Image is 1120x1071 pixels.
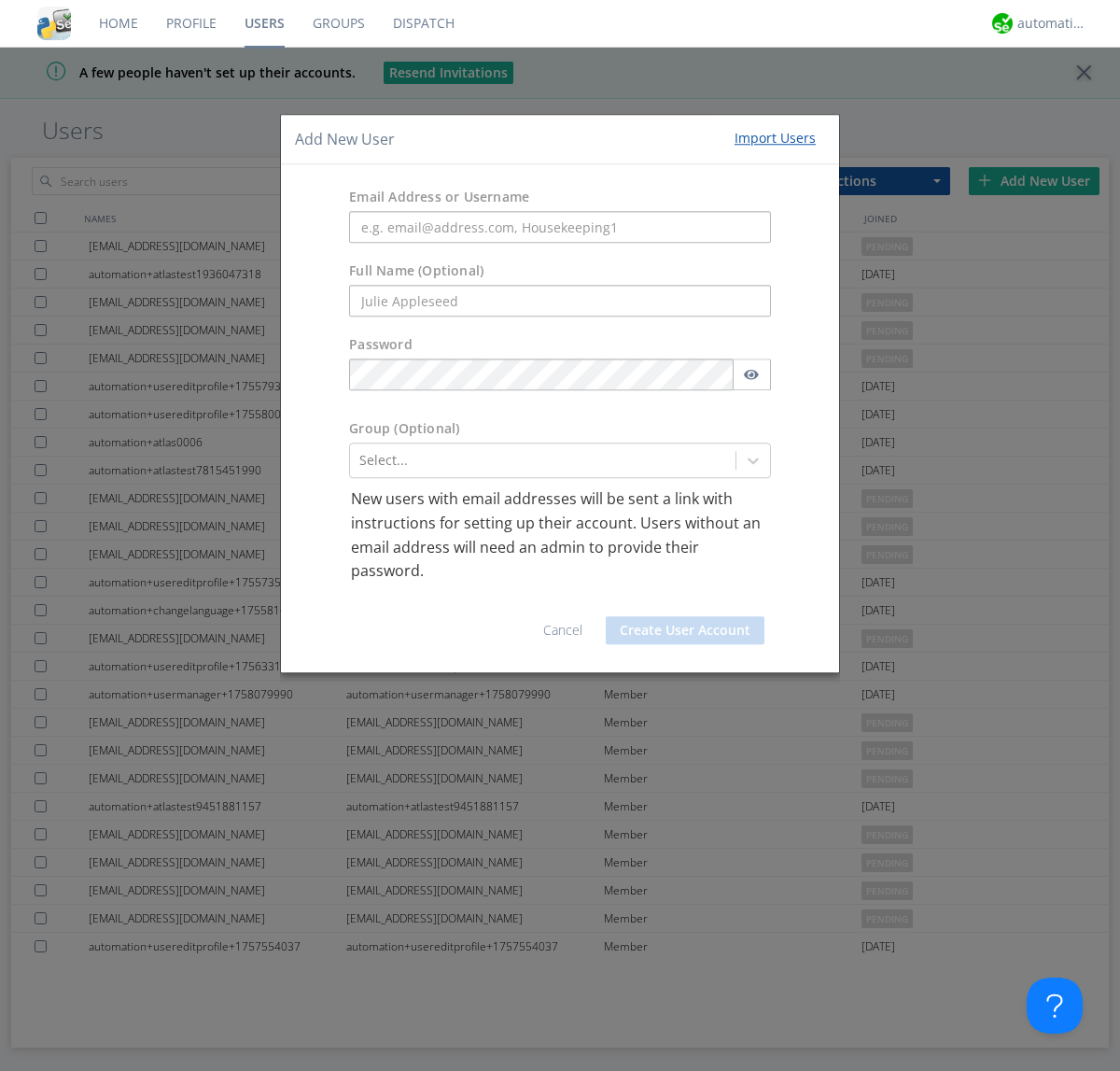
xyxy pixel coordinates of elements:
[349,212,771,244] input: e.g. email@address.com, Housekeeping1
[349,286,771,317] input: Julie Appleseed
[992,13,1013,34] img: d2d01cd9b4174d08988066c6d424eccd
[349,262,483,281] label: Full Name (Optional)
[349,189,529,207] label: Email Address or Username
[543,621,582,639] a: Cancel
[1017,14,1087,33] div: automation+atlas
[349,420,459,439] label: Group (Optional)
[349,336,413,355] label: Password
[37,7,71,40] img: cddb5a64eb264b2086981ab96f4c1ba7
[606,616,764,644] button: Create User Account
[351,488,769,584] p: New users with email addresses will be sent a link with instructions for setting up their account...
[735,129,816,148] div: Import Users
[295,129,395,150] h4: Add New User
